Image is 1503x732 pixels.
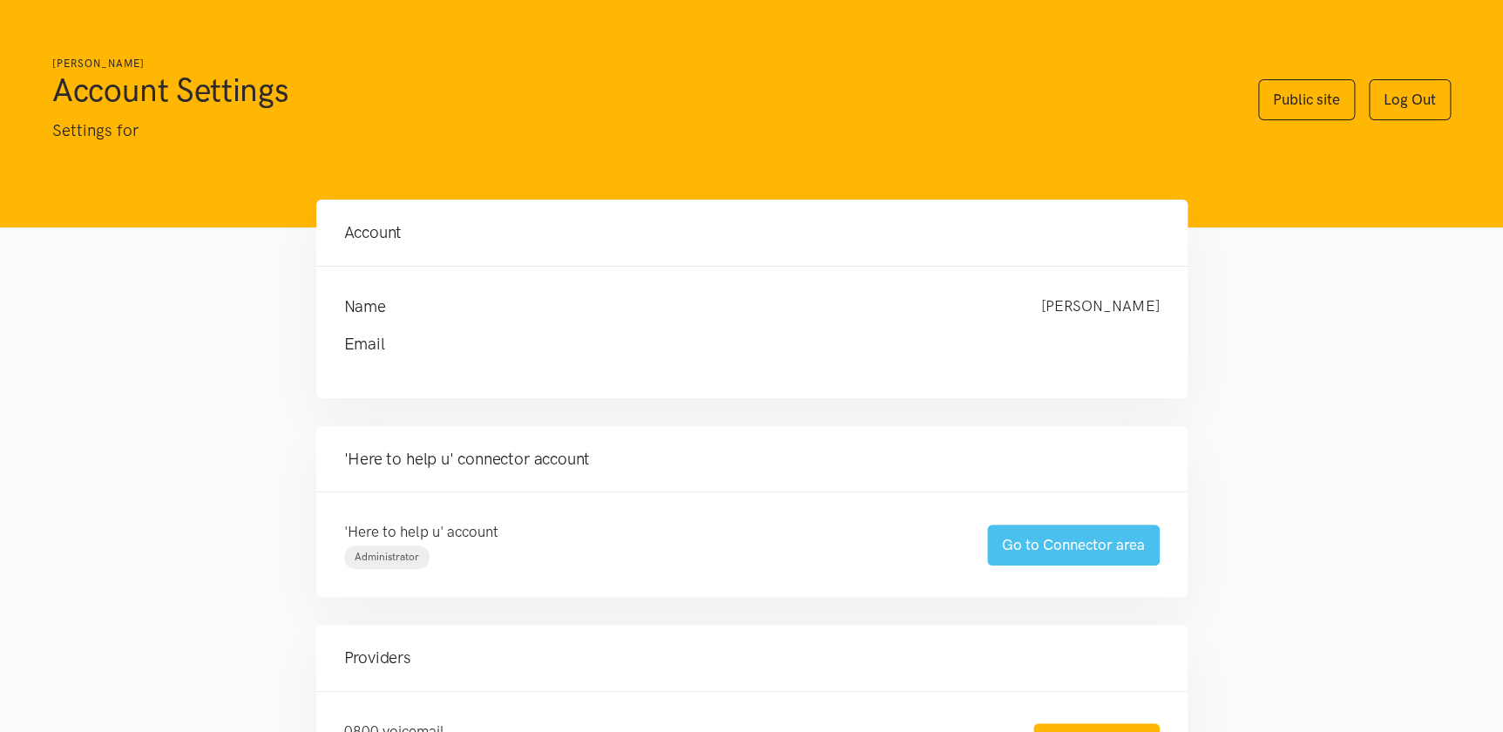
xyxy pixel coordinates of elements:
[344,520,952,544] p: 'Here to help u' account
[987,525,1160,566] a: Go to Connector area
[344,332,1125,356] h4: Email
[1258,79,1355,120] a: Public site
[1024,295,1177,319] div: [PERSON_NAME]
[52,69,1223,111] h1: Account Settings
[344,646,1160,670] h4: Providers
[52,118,1223,144] p: Settings for
[344,220,1160,245] h4: Account
[344,447,1160,471] h4: 'Here to help u' connector account
[344,295,1006,319] h4: Name
[1369,79,1451,120] a: Log Out
[355,551,419,563] span: Administrator
[52,56,1223,72] h6: [PERSON_NAME]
